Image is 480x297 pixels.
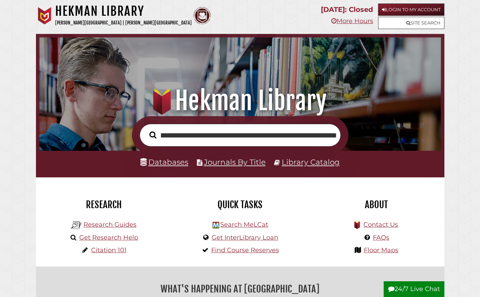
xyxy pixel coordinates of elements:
[79,234,138,241] a: Get Research Help
[220,221,268,228] a: Search MeLCat
[55,19,192,27] p: [PERSON_NAME][GEOGRAPHIC_DATA] | [PERSON_NAME][GEOGRAPHIC_DATA]
[378,17,444,29] a: Site Search
[41,281,439,297] h2: What's Happening at [GEOGRAPHIC_DATA]
[83,221,136,228] a: Research Guides
[363,221,398,228] a: Contact Us
[313,199,439,211] h2: About
[364,246,398,254] a: Floor Maps
[55,3,192,19] h1: Hekman Library
[71,220,82,231] img: Hekman Library Logo
[46,85,434,116] h1: Hekman Library
[36,7,53,24] img: Calvin University
[149,131,156,139] i: Search
[211,246,279,254] a: Find Course Reserves
[41,199,167,211] h2: Research
[146,129,160,140] button: Search
[204,157,266,167] a: Journals By Title
[282,157,340,167] a: Library Catalog
[212,234,278,241] a: Get InterLibrary Loan
[140,157,188,167] a: Databases
[213,222,219,228] img: Hekman Library Logo
[378,3,444,16] a: Login to My Account
[331,17,373,25] a: More Hours
[193,7,211,24] img: Calvin Theological Seminary
[321,3,373,16] p: [DATE]: Closed
[91,246,127,254] a: Citation 101
[177,199,303,211] h2: Quick Tasks
[373,234,389,241] a: FAQs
